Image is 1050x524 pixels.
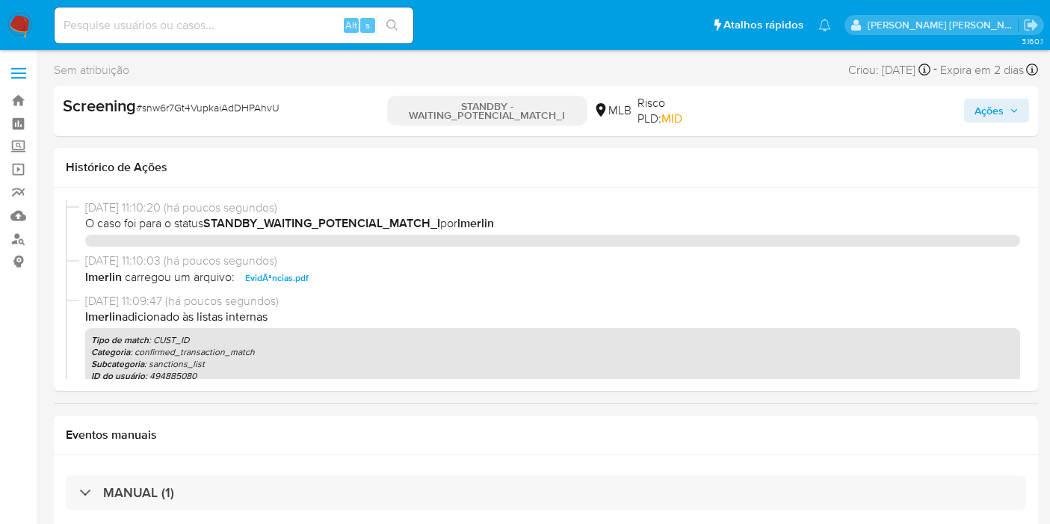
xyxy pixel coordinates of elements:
[1023,17,1039,33] a: Sair
[933,60,937,80] span: -
[593,102,631,119] div: MLB
[940,62,1024,78] span: Expira em 2 dias
[661,110,682,127] span: MID
[975,99,1004,123] span: Ações
[818,19,831,31] a: Notificações
[377,15,407,36] button: search-icon
[387,96,587,126] p: STANDBY - WAITING_POTENCIAL_MATCH_I
[66,428,1026,443] h1: Eventos manuais
[55,16,413,35] input: Pesquise usuários ou casos...
[66,475,1026,510] div: MANUAL (1)
[136,100,280,115] span: # snw6r7Gt4VupkaiAdDHPAhvU
[345,18,357,32] span: Alt
[723,17,803,33] span: Atalhos rápidos
[103,484,174,501] h3: MANUAL (1)
[365,18,370,32] span: s
[637,95,705,127] span: Risco PLD:
[848,60,930,80] div: Criou: [DATE]
[868,18,1019,32] p: leticia.merlin@mercadolivre.com
[964,99,1029,123] button: Ações
[54,62,129,78] span: Sem atribuição
[63,93,136,117] b: Screening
